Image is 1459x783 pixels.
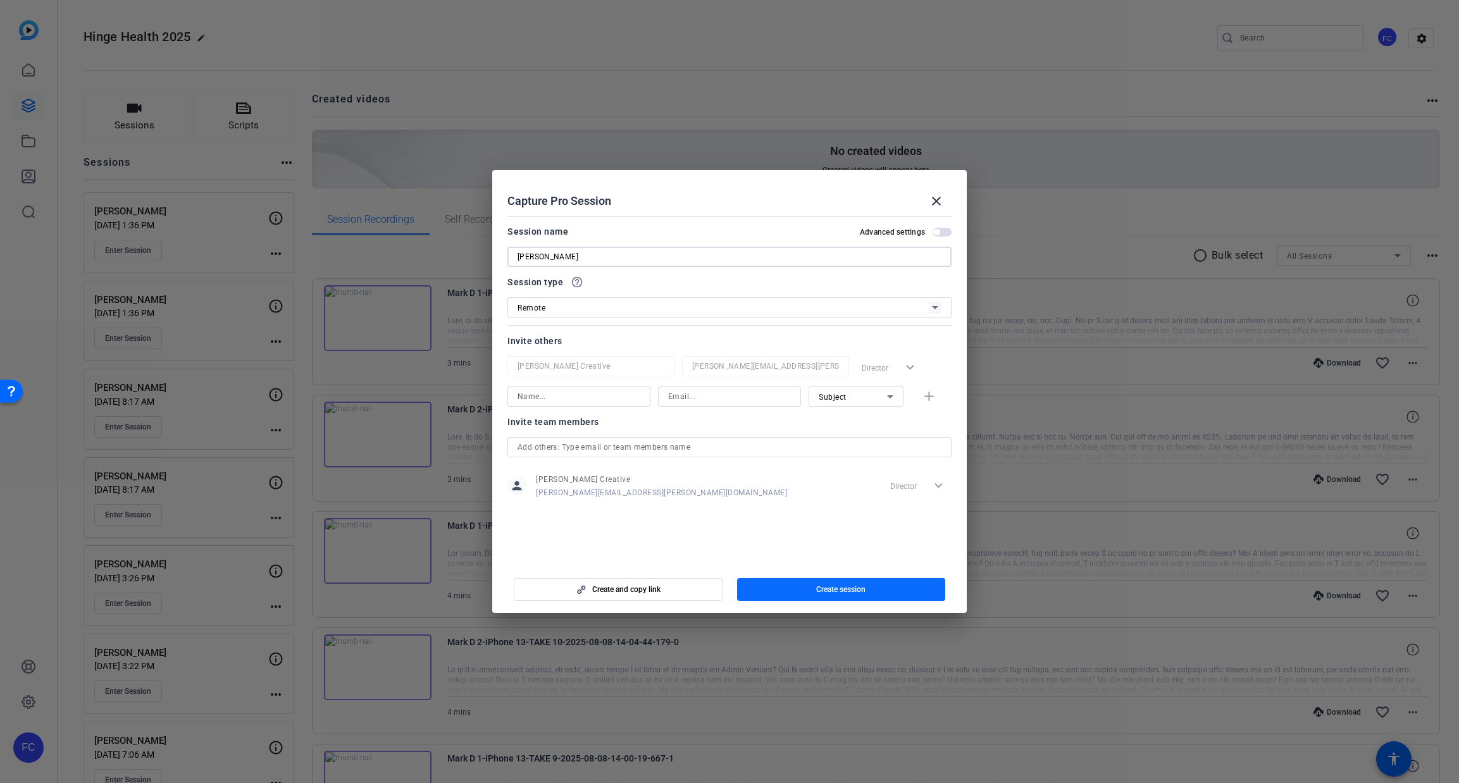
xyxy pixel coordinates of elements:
span: Session type [507,274,563,290]
input: Name... [518,359,664,374]
input: Name... [518,389,640,404]
input: Enter Session Name [518,249,941,264]
mat-icon: close [929,194,944,209]
span: Subject [819,393,847,402]
div: Invite team members [507,414,952,429]
input: Email... [692,359,839,374]
mat-icon: person [507,476,526,495]
div: Session name [507,224,568,239]
span: [PERSON_NAME] Creative [536,474,787,484]
div: Capture Pro Session [507,186,952,216]
input: Add others: Type email or team members name [518,440,941,455]
span: [PERSON_NAME][EMAIL_ADDRESS][PERSON_NAME][DOMAIN_NAME] [536,488,787,498]
span: Remote [518,304,545,312]
div: Invite others [507,333,952,348]
span: Create session [816,584,866,595]
button: Create and copy link [514,578,723,601]
input: Email... [668,389,791,404]
mat-icon: help_outline [571,276,583,288]
h2: Advanced settings [860,227,925,237]
button: Create session [737,578,946,601]
span: Create and copy link [592,584,661,595]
